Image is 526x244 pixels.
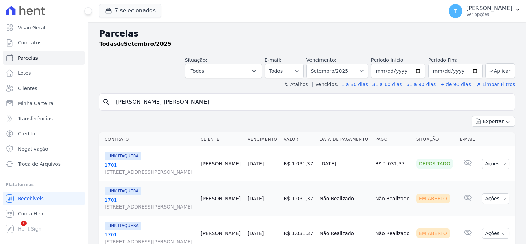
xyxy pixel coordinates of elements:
[105,187,141,195] span: LINK ITAQUERA
[185,64,262,78] button: Todos
[105,203,195,210] span: [STREET_ADDRESS][PERSON_NAME]
[18,39,41,46] span: Contratos
[105,152,141,160] span: LINK ITAQUERA
[482,193,509,204] button: Ações
[102,98,111,106] i: search
[18,130,35,137] span: Crédito
[482,159,509,169] button: Ações
[3,81,85,95] a: Clientes
[3,157,85,171] a: Troca de Arquivos
[248,231,264,236] a: [DATE]
[454,9,457,13] span: T
[3,127,85,141] a: Crédito
[18,54,38,61] span: Parcelas
[105,169,195,175] span: [STREET_ADDRESS][PERSON_NAME]
[485,63,515,78] button: Aplicar
[21,221,27,226] span: 1
[341,82,368,87] a: 1 a 30 dias
[105,222,141,230] span: LINK ITAQUERA
[112,95,512,109] input: Buscar por nome do lote ou do cliente
[18,70,31,77] span: Lotes
[191,67,204,75] span: Todos
[466,12,512,17] p: Ver opções
[6,181,82,189] div: Plataformas
[18,195,44,202] span: Recebíveis
[428,57,483,64] label: Período Fim:
[3,112,85,125] a: Transferências
[306,57,336,63] label: Vencimento:
[3,21,85,34] a: Visão Geral
[3,36,85,50] a: Contratos
[312,82,338,87] label: Vencidos:
[248,196,264,201] a: [DATE]
[198,146,245,181] td: [PERSON_NAME]
[99,132,198,146] th: Contrato
[281,132,317,146] th: Valor
[18,145,48,152] span: Negativação
[99,4,161,17] button: 7 selecionados
[245,132,281,146] th: Vencimento
[3,207,85,221] a: Conta Hent
[18,115,53,122] span: Transferências
[99,28,515,40] h2: Parcelas
[466,5,512,12] p: [PERSON_NAME]
[18,24,45,31] span: Visão Geral
[18,161,61,167] span: Troca de Arquivos
[406,82,436,87] a: 61 a 90 dias
[474,82,515,87] a: ✗ Limpar Filtros
[18,100,53,107] span: Minha Carteira
[317,181,373,216] td: Não Realizado
[372,132,413,146] th: Pago
[372,146,413,181] td: R$ 1.031,37
[482,228,509,239] button: Ações
[185,57,207,63] label: Situação:
[371,57,405,63] label: Período Inicío:
[440,82,471,87] a: + de 90 dias
[198,132,245,146] th: Cliente
[3,96,85,110] a: Minha Carteira
[457,132,478,146] th: E-mail
[105,162,195,175] a: 1701[STREET_ADDRESS][PERSON_NAME]
[443,1,526,21] button: T [PERSON_NAME] Ver opções
[99,41,117,47] strong: Todas
[3,192,85,205] a: Recebíveis
[472,116,515,127] button: Exportar
[7,221,23,237] iframe: Intercom live chat
[413,132,457,146] th: Situação
[317,132,373,146] th: Data de Pagamento
[99,40,171,48] p: de
[198,181,245,216] td: [PERSON_NAME]
[248,161,264,166] a: [DATE]
[317,146,373,181] td: [DATE]
[372,181,413,216] td: Não Realizado
[105,196,195,210] a: 1701[STREET_ADDRESS][PERSON_NAME]
[284,82,308,87] label: ↯ Atalhos
[3,142,85,156] a: Negativação
[281,146,317,181] td: R$ 1.031,37
[18,210,45,217] span: Conta Hent
[372,82,402,87] a: 31 a 60 dias
[3,66,85,80] a: Lotes
[18,85,37,92] span: Clientes
[281,181,317,216] td: R$ 1.031,37
[3,51,85,65] a: Parcelas
[416,194,450,203] div: Em Aberto
[124,41,171,47] strong: Setembro/2025
[416,228,450,238] div: Em Aberto
[265,57,282,63] label: E-mail:
[416,159,453,169] div: Depositado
